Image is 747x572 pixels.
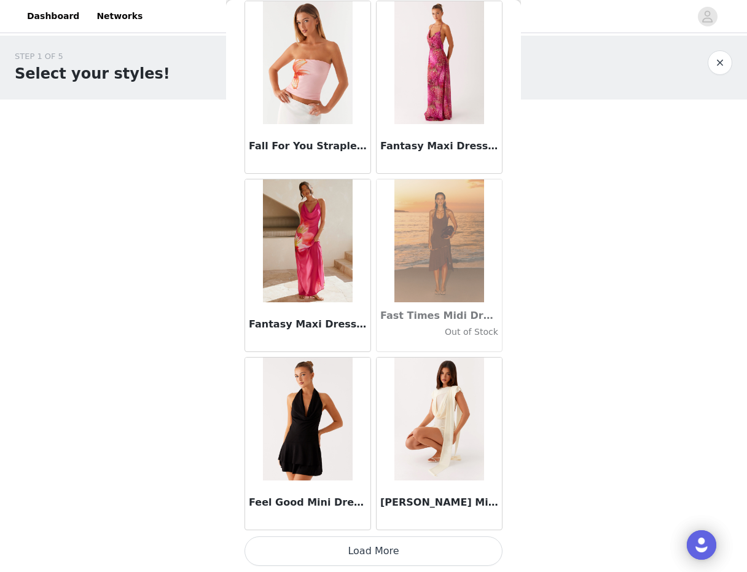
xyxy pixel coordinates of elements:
img: Fantasy Maxi Dress - Pink Tropical [263,179,352,302]
h3: Fantasy Maxi Dress - Pink Tropical [249,317,367,332]
h3: [PERSON_NAME] Mini Dress - Yellow [380,495,498,510]
h1: Select your styles! [15,63,170,85]
h4: Out of Stock [380,326,498,339]
a: Networks [89,2,150,30]
img: Fantasy Maxi Dress - Lavender Lagoon [394,1,483,124]
img: Felipe Mini Dress - Yellow [394,358,483,480]
h3: Feel Good Mini Dress - Black [249,495,367,510]
a: Dashboard [20,2,87,30]
h3: Fast Times Midi Dress - Chocolate [380,308,498,323]
img: Fall For You Strapless Top - Pink [263,1,352,124]
div: avatar [702,7,713,26]
button: Load More [244,536,503,566]
h3: Fall For You Strapless Top - Pink [249,139,367,154]
img: Feel Good Mini Dress - Black [263,358,352,480]
h3: Fantasy Maxi Dress - Lavender Lagoon [380,139,498,154]
div: Open Intercom Messenger [687,530,716,560]
div: STEP 1 OF 5 [15,50,170,63]
img: Fast Times Midi Dress - Chocolate [394,179,483,302]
